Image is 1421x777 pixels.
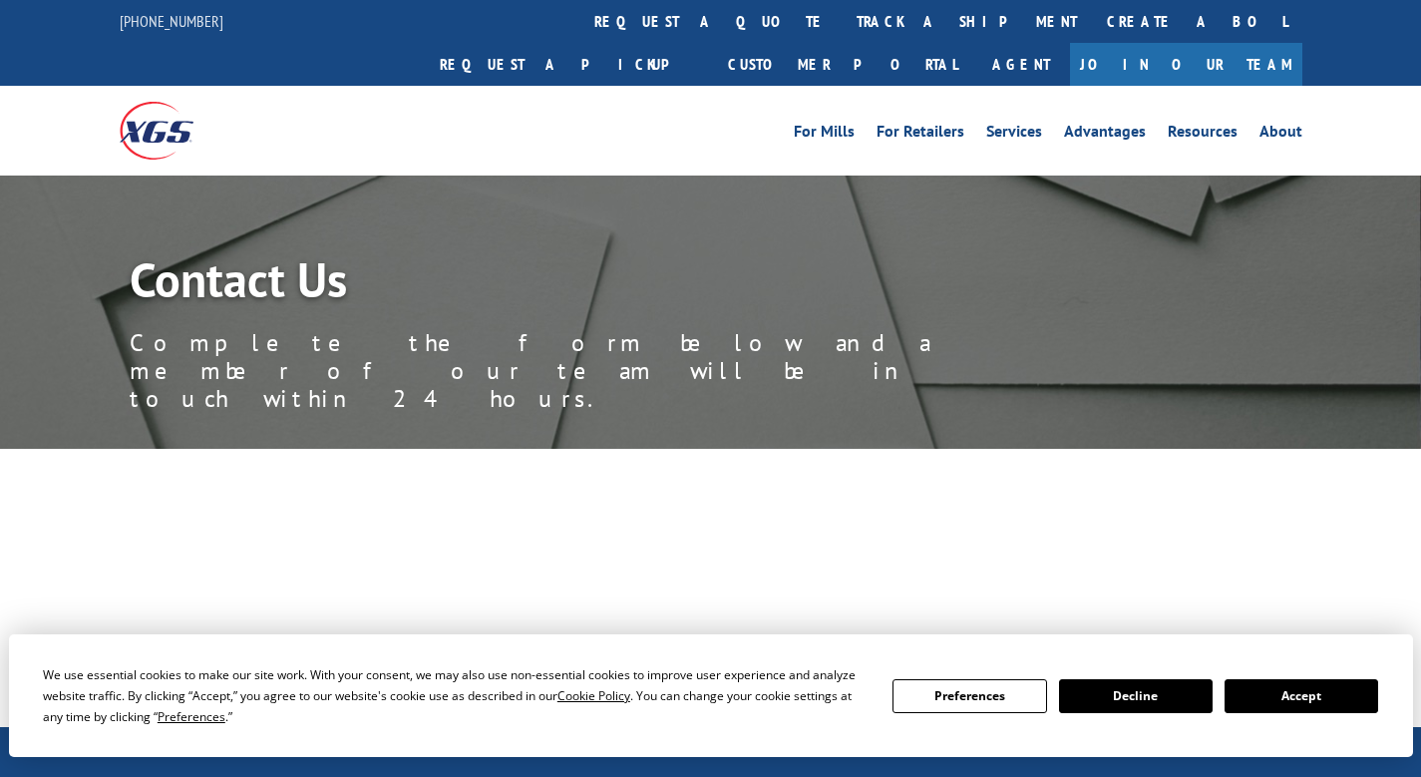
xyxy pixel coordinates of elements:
button: Accept [1225,679,1378,713]
h1: Contact Us [130,255,1027,313]
a: About [1259,124,1302,146]
a: For Retailers [877,124,964,146]
a: Customer Portal [713,43,972,86]
button: Preferences [892,679,1046,713]
a: Join Our Team [1070,43,1302,86]
a: For Mills [794,124,855,146]
a: Advantages [1064,124,1146,146]
a: Resources [1168,124,1238,146]
span: Preferences [158,708,225,725]
span: Cookie Policy [557,687,630,704]
iframe: Form 0 [161,514,1279,663]
a: Services [986,124,1042,146]
div: We use essential cookies to make our site work. With your consent, we may also use non-essential ... [43,664,869,727]
a: [PHONE_NUMBER] [120,11,223,31]
button: Decline [1059,679,1213,713]
p: Complete the form below and a member of our team will be in touch within 24 hours. [130,329,1027,413]
a: Agent [972,43,1070,86]
a: Request a pickup [425,43,713,86]
div: Cookie Consent Prompt [9,634,1413,757]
